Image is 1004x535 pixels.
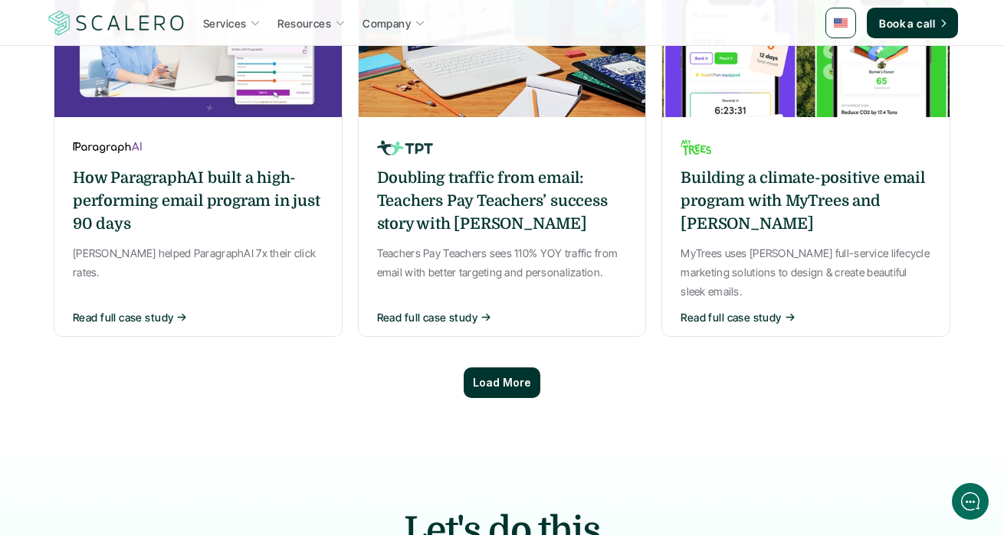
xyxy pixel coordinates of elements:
[473,377,531,390] p: Load More
[73,167,323,236] h6: How ParagraphAI built a high-performing email program in just 90 days
[73,243,323,282] p: [PERSON_NAME] helped ParagraphAI 7x their click rates.
[23,102,284,175] h2: Let us know if we can help with lifecycle marketing.
[681,167,931,236] h6: Building a climate-positive email program with MyTrees and [PERSON_NAME]
[681,309,781,325] p: Read full case study
[128,436,194,446] span: We run on Gist
[377,167,628,236] h6: Doubling traffic from email: Teachers Pay Teachers’ success story with [PERSON_NAME]
[46,9,187,37] a: Scalero company logo
[24,203,283,233] button: New conversation
[46,8,187,38] img: Scalero company logo
[73,309,173,325] p: Read full case study
[377,309,477,325] p: Read full case study
[99,212,184,224] span: New conversation
[681,309,931,325] button: Read full case study
[23,74,284,99] h1: Hi! Welcome to Scalero.
[377,309,628,325] button: Read full case study
[277,15,331,31] p: Resources
[681,243,931,302] p: MyTrees uses [PERSON_NAME] full-service lifecycle marketing solutions to design & create beautifu...
[203,15,246,31] p: Services
[377,243,628,282] p: Teachers Pay Teachers sees 110% YOY traffic from email with better targeting and personalization.
[363,15,411,31] p: Company
[867,8,958,38] a: Book a call
[952,483,989,520] iframe: gist-messenger-bubble-iframe
[879,15,935,31] p: Book a call
[73,309,323,325] button: Read full case study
